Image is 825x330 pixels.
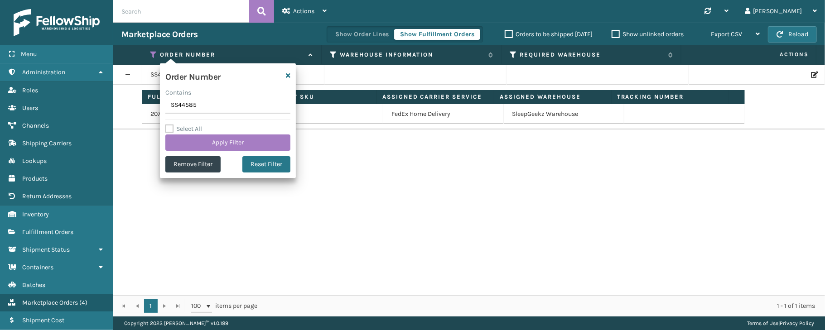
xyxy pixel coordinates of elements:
label: Assigned Warehouse [500,93,606,101]
span: Lookups [22,157,47,165]
button: Reload [768,26,817,43]
label: Contains [165,88,191,97]
button: Show Order Lines [329,29,395,40]
input: Type the text you wish to filter on [165,97,290,114]
span: Return Addresses [22,192,72,200]
h4: Order Number [165,69,220,82]
span: items per page [191,299,257,313]
span: Shipment Cost [22,316,64,324]
span: Administration [22,68,65,76]
a: 1 [144,299,158,313]
span: Marketplace Orders [22,299,78,306]
label: Orders to be shipped [DATE] [505,30,593,38]
span: Fulfillment Orders [22,228,73,236]
button: Remove Filter [165,156,221,172]
label: Required Warehouse [520,51,664,59]
a: SS44585(1) [150,70,183,79]
a: Terms of Use [747,320,778,326]
span: Batches [22,281,45,289]
span: ( 4 ) [79,299,87,306]
label: Fulfillment Order ID [148,93,254,101]
span: Export CSV [711,30,742,38]
span: Containers [22,263,53,271]
span: Menu [21,50,37,58]
i: Edit [811,72,816,78]
span: Users [22,104,38,112]
td: FedEx Home Delivery [383,104,504,124]
label: Select All [165,125,202,133]
div: | [747,316,814,330]
label: Warehouse Information [340,51,484,59]
a: 2073368 [150,110,176,119]
span: Products [22,175,48,182]
span: 100 [191,301,205,311]
a: Privacy Policy [780,320,814,326]
span: Inventory [22,210,49,218]
p: Copyright 2023 [PERSON_NAME]™ v 1.0.189 [124,316,228,330]
span: Actions [684,47,814,62]
label: Show unlinked orders [612,30,684,38]
button: Show Fulfillment Orders [394,29,480,40]
span: Roles [22,86,38,94]
span: Actions [293,7,314,15]
label: Product SKU [265,93,371,101]
button: Apply Filter [165,134,290,151]
td: Multiple [263,104,383,124]
label: Order Number [160,51,304,59]
span: Shipping Carriers [22,139,72,147]
span: Shipment Status [22,246,70,253]
span: Channels [22,122,49,129]
button: Reset Filter [242,156,290,172]
div: 1 - 1 of 1 items [270,301,815,311]
td: SleepGeekz Warehouse [504,104,624,124]
label: Assigned Carrier Service [382,93,488,101]
label: Tracking Number [617,93,723,101]
h3: Marketplace Orders [121,29,198,40]
img: logo [14,9,100,36]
